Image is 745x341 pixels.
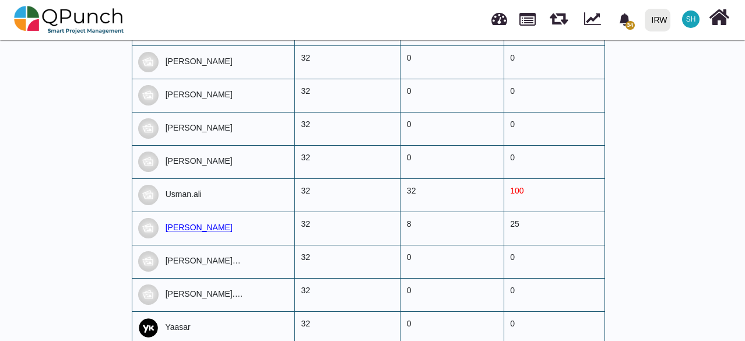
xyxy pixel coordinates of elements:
span: [PERSON_NAME] [166,90,233,99]
span: [PERSON_NAME].[PERSON_NAME] [138,289,243,315]
td: 0 [504,278,605,311]
a: IRW [639,1,675,39]
svg: bell fill [619,13,631,26]
td: 0 [400,145,504,178]
td: 0 [504,112,605,145]
td: 0 [400,79,504,112]
a: SH [675,1,707,38]
img: qpunch-sp.fa6292f.png [14,2,124,37]
td: 32 [295,145,400,178]
span: [PERSON_NAME] [166,57,233,66]
span: Releases [550,6,568,25]
td: 0 [504,79,605,112]
td: 32 [400,178,504,212]
td: 0 [400,112,504,145]
td: 0 [504,45,605,79]
td: 8 [400,212,504,245]
td: 32 [295,245,400,278]
a: bell fill34 [612,1,640,37]
span: [PERSON_NAME] [166,123,233,132]
td: 100 [504,178,605,212]
td: 0 [400,245,504,278]
td: 32 [295,79,400,112]
td: 32 [295,212,400,245]
span: SH [686,16,696,23]
span: Usman.ali [166,189,202,199]
span: Projects [519,8,536,26]
td: 32 [295,178,400,212]
span: [PERSON_NAME] [PERSON_NAME] [138,256,241,282]
td: 32 [295,112,400,145]
i: Home [709,6,729,29]
span: [PERSON_NAME] [166,223,233,232]
div: Notification [614,9,635,30]
div: Dynamic Report [578,1,612,39]
td: 0 [504,145,605,178]
td: 25 [504,212,605,245]
span: [PERSON_NAME] [166,156,233,166]
td: 32 [295,45,400,79]
div: IRW [652,10,667,30]
td: 32 [295,278,400,311]
td: 0 [400,278,504,311]
span: Yaasar [165,322,190,332]
span: Syed Huzaifa Bukhari [682,10,700,28]
td: 0 [400,45,504,79]
span: Dashboard [491,7,507,24]
td: 0 [504,245,605,278]
span: 34 [625,21,635,30]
